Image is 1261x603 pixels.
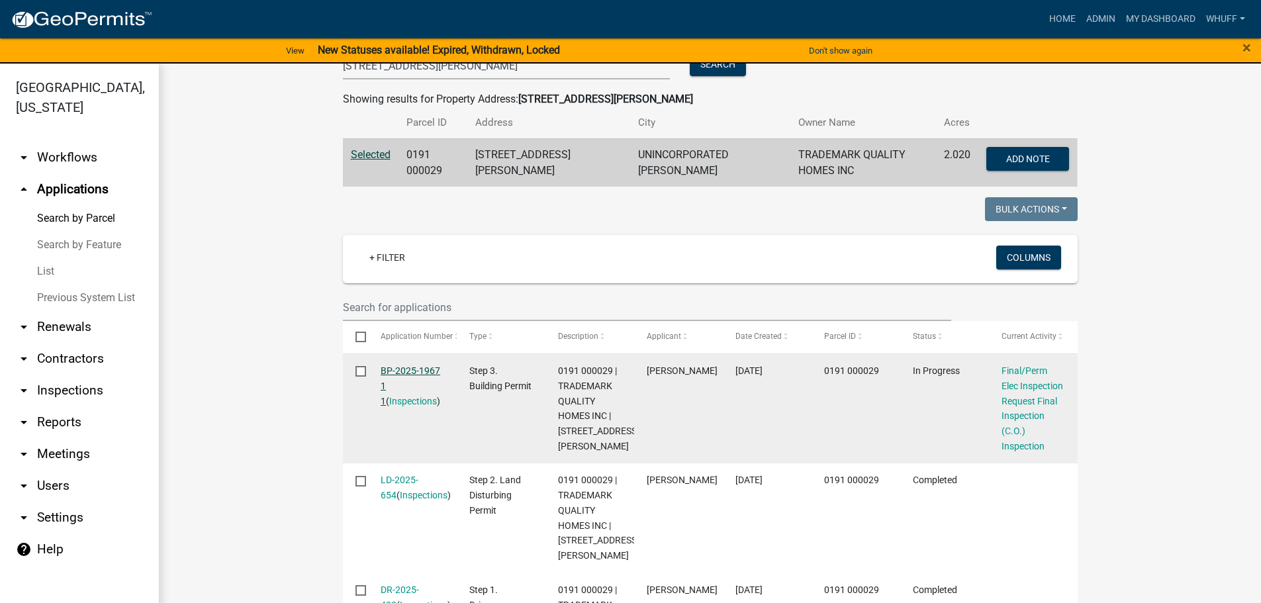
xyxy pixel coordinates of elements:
[735,365,763,376] span: 06/10/2025
[389,396,437,406] a: Inspections
[469,332,487,341] span: Type
[647,584,718,595] span: David Pharris
[343,294,952,321] input: Search for applications
[913,365,960,376] span: In Progress
[824,365,879,376] span: 0191 000029
[824,584,879,595] span: 0191 000029
[381,475,418,500] a: LD-2025-654
[381,363,444,408] div: ( )
[913,475,957,485] span: Completed
[16,414,32,430] i: arrow_drop_down
[16,478,32,494] i: arrow_drop_down
[913,332,936,341] span: Status
[351,148,391,161] a: Selected
[936,107,978,138] th: Acres
[545,321,634,353] datatable-header-cell: Description
[343,321,368,353] datatable-header-cell: Select
[900,321,989,353] datatable-header-cell: Status
[518,93,693,105] strong: [STREET_ADDRESS][PERSON_NAME]
[359,246,416,269] a: + Filter
[647,365,718,376] span: David Pharris
[16,351,32,367] i: arrow_drop_down
[398,107,467,138] th: Parcel ID
[343,91,1078,107] div: Showing results for Property Address:
[985,197,1078,221] button: Bulk Actions
[630,138,790,187] td: UNINCORPORATED [PERSON_NAME]
[381,332,453,341] span: Application Number
[1201,7,1250,32] a: whuff
[647,475,718,485] span: David Pharris
[467,138,631,187] td: [STREET_ADDRESS][PERSON_NAME]
[647,332,681,341] span: Applicant
[1002,332,1056,341] span: Current Activity
[735,475,763,485] span: 06/04/2025
[398,138,467,187] td: 0191 000029
[469,475,521,516] span: Step 2. Land Disturbing Permit
[1081,7,1121,32] a: Admin
[16,319,32,335] i: arrow_drop_down
[790,107,936,138] th: Owner Name
[986,147,1069,171] button: Add Note
[16,510,32,526] i: arrow_drop_down
[558,332,598,341] span: Description
[16,383,32,398] i: arrow_drop_down
[1044,7,1081,32] a: Home
[735,332,782,341] span: Date Created
[400,490,447,500] a: Inspections
[735,584,763,595] span: 06/04/2025
[318,44,560,56] strong: New Statuses available! Expired, Withdrawn, Locked
[723,321,812,353] datatable-header-cell: Date Created
[630,107,790,138] th: City
[1242,38,1251,57] span: ×
[812,321,900,353] datatable-header-cell: Parcel ID
[996,246,1061,269] button: Columns
[1002,365,1063,391] a: Final/Perm Elec Inspection
[989,321,1078,353] datatable-header-cell: Current Activity
[16,181,32,197] i: arrow_drop_up
[790,138,936,187] td: TRADEMARK QUALITY HOMES INC
[913,584,957,595] span: Completed
[1002,396,1057,451] a: Request Final Inspection (C.O.) Inspection
[1006,153,1050,163] span: Add Note
[804,40,878,62] button: Don't show again
[634,321,723,353] datatable-header-cell: Applicant
[457,321,545,353] datatable-header-cell: Type
[1242,40,1251,56] button: Close
[281,40,310,62] a: View
[381,365,440,406] a: BP-2025-1967 1 1
[824,475,879,485] span: 0191 000029
[824,332,856,341] span: Parcel ID
[936,138,978,187] td: 2.020
[16,150,32,165] i: arrow_drop_down
[16,446,32,462] i: arrow_drop_down
[368,321,457,353] datatable-header-cell: Application Number
[558,475,639,561] span: 0191 000029 | TRADEMARK QUALITY HOMES INC | 210 PERKINS PLACE DR
[467,107,631,138] th: Address
[558,365,639,451] span: 0191 000029 | TRADEMARK QUALITY HOMES INC | 210 PERKINS PLACE DR
[16,541,32,557] i: help
[469,365,532,391] span: Step 3. Building Permit
[381,473,444,503] div: ( )
[1121,7,1201,32] a: My Dashboard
